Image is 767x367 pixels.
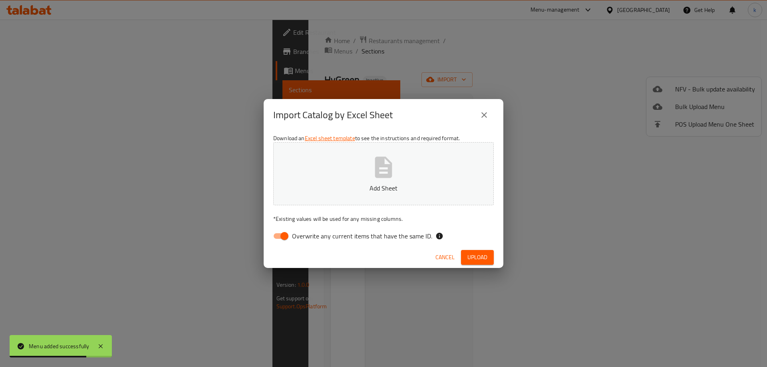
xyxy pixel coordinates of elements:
[461,250,494,265] button: Upload
[467,252,487,262] span: Upload
[435,252,455,262] span: Cancel
[475,105,494,125] button: close
[273,142,494,205] button: Add Sheet
[305,133,355,143] a: Excel sheet template
[292,231,432,241] span: Overwrite any current items that have the same ID.
[432,250,458,265] button: Cancel
[273,109,393,121] h2: Import Catalog by Excel Sheet
[264,131,503,247] div: Download an to see the instructions and required format.
[435,232,443,240] svg: If the overwrite option isn't selected, then the items that match an existing ID will be ignored ...
[273,215,494,223] p: Existing values will be used for any missing columns.
[29,342,89,351] div: Menu added successfully
[286,183,481,193] p: Add Sheet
